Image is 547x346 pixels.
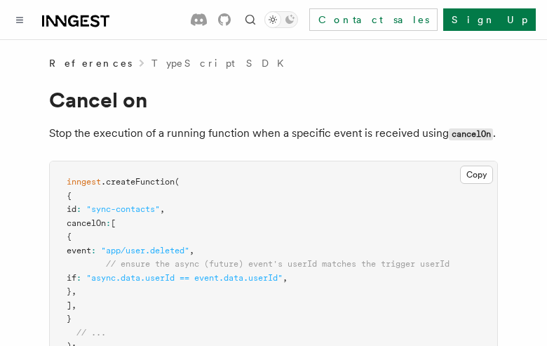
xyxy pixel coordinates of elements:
[449,128,493,140] code: cancelOn
[67,232,72,241] span: {
[76,273,81,283] span: :
[67,204,76,214] span: id
[242,11,259,28] button: Find something...
[86,204,160,214] span: "sync-contacts"
[72,286,76,296] span: ,
[264,11,298,28] button: Toggle dark mode
[76,204,81,214] span: :
[101,246,189,255] span: "app/user.deleted"
[189,246,194,255] span: ,
[67,300,72,310] span: ]
[67,314,72,324] span: }
[91,246,96,255] span: :
[49,124,498,144] p: Stop the execution of a running function when a specific event is received using .
[151,56,292,70] a: TypeScript SDK
[111,218,116,228] span: [
[67,218,106,228] span: cancelOn
[49,56,132,70] span: References
[101,177,175,187] span: .createFunction
[86,273,283,283] span: "async.data.userId == event.data.userId"
[160,204,165,214] span: ,
[49,87,498,112] h1: Cancel on
[11,11,28,28] button: Toggle navigation
[460,166,493,184] button: Copy
[67,273,76,283] span: if
[72,300,76,310] span: ,
[67,286,72,296] span: }
[309,8,438,31] a: Contact sales
[443,8,536,31] a: Sign Up
[76,328,106,338] span: // ...
[106,218,111,228] span: :
[106,259,450,269] span: // ensure the async (future) event's userId matches the trigger userId
[67,246,91,255] span: event
[175,177,180,187] span: (
[67,177,101,187] span: inngest
[67,191,72,201] span: {
[283,273,288,283] span: ,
